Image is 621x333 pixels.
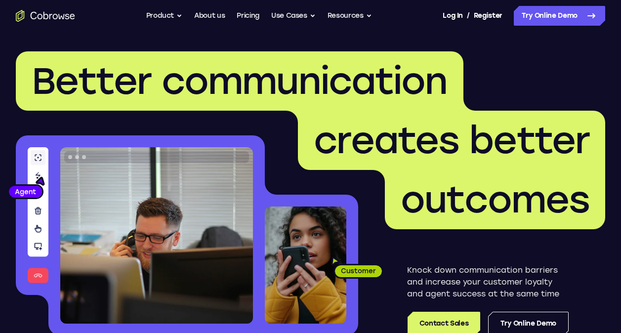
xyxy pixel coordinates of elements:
[401,177,589,222] span: outcomes
[16,10,75,22] a: Go to the home page
[237,6,259,26] a: Pricing
[271,6,316,26] button: Use Cases
[265,207,346,324] img: A customer holding their phone
[32,59,448,103] span: Better communication
[467,10,470,22] span: /
[407,264,569,300] p: Knock down communication barriers and increase your customer loyalty and agent success at the sam...
[194,6,225,26] a: About us
[474,6,502,26] a: Register
[514,6,605,26] a: Try Online Demo
[443,6,462,26] a: Log In
[146,6,183,26] button: Product
[314,118,589,163] span: creates better
[328,6,372,26] button: Resources
[60,147,253,324] img: A customer support agent talking on the phone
